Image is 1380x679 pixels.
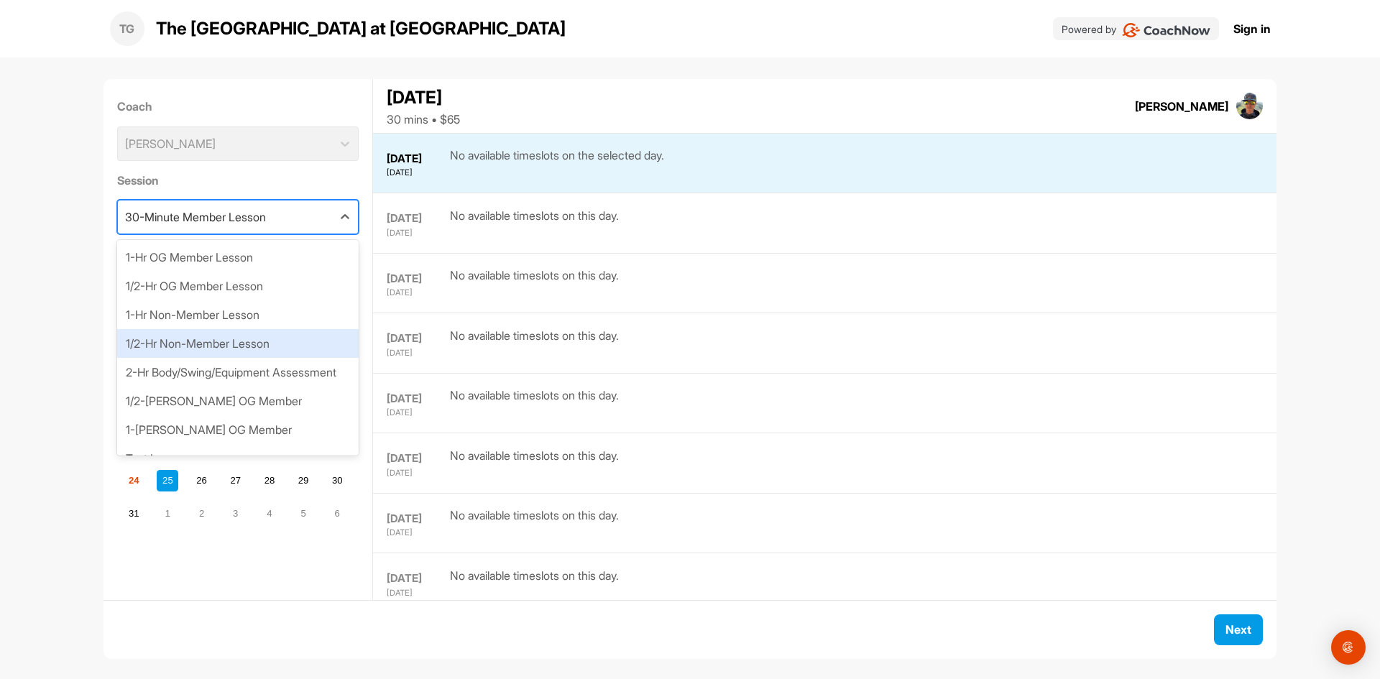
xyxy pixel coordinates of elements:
div: [DATE] [387,467,446,479]
div: Choose Tuesday, September 2nd, 2025 [191,503,213,525]
div: 30 mins • $65 [387,111,460,128]
img: square_617bb2dd2c319afd660a986ba00e07ad.jpg [1236,93,1264,120]
div: No available timeslots on this day. [450,207,619,239]
div: [DATE] [387,391,446,407]
div: Open Intercom Messenger [1331,630,1366,665]
div: [DATE] [387,227,446,239]
div: 2-Hr Body/Swing/Equipment Assessment [117,358,359,387]
div: Choose Saturday, August 30th, 2025 [326,470,348,491]
div: Choose Saturday, September 6th, 2025 [326,503,348,525]
div: 1/2-[PERSON_NAME] OG Member [117,387,359,415]
div: 1/2-Hr Non-Member Lesson [117,329,359,358]
div: [DATE] [387,211,446,227]
div: [DATE] [387,527,446,539]
div: [DATE] [387,587,446,599]
div: 1-[PERSON_NAME] OG Member [117,415,359,444]
div: [DATE] [387,151,446,167]
div: Choose Friday, September 5th, 2025 [293,503,314,525]
div: Choose Thursday, September 4th, 2025 [259,503,280,525]
div: [PERSON_NAME] [1135,98,1228,115]
div: No available timeslots on this day. [450,267,619,299]
label: Coach [117,98,359,115]
div: [DATE] [387,571,446,587]
div: [DATE] [387,271,446,287]
div: Choose Sunday, August 24th, 2025 [123,470,144,491]
div: Choose Thursday, August 28th, 2025 [259,470,280,491]
div: Choose Wednesday, August 27th, 2025 [225,470,247,491]
div: [DATE] [387,407,446,419]
div: [DATE] [387,347,446,359]
div: TG [110,11,144,46]
div: [DATE] [387,167,446,179]
div: Choose Tuesday, August 26th, 2025 [191,470,213,491]
div: Choose Monday, August 25th, 2025 [157,470,178,491]
div: 1-Hr OG Member Lesson [117,243,359,272]
div: No available timeslots on this day. [450,507,619,539]
div: Choose Monday, September 1st, 2025 [157,503,178,525]
div: [DATE] [387,511,446,527]
div: Test Lesson [117,444,359,473]
div: [DATE] [387,85,460,111]
div: [DATE] [387,287,446,299]
div: No available timeslots on the selected day. [450,147,664,179]
p: The [GEOGRAPHIC_DATA] at [GEOGRAPHIC_DATA] [156,16,566,42]
div: 30-Minute Member Lesson [125,208,266,226]
div: No available timeslots on this day. [450,387,619,419]
img: CoachNow [1122,23,1210,37]
div: Choose Friday, August 29th, 2025 [293,470,314,491]
div: 1/2-Hr OG Member Lesson [117,272,359,300]
div: No available timeslots on this day. [450,567,619,599]
div: [DATE] [387,451,446,467]
button: Next [1214,614,1263,645]
a: Sign in [1233,20,1271,37]
div: Choose Sunday, August 31st, 2025 [123,503,144,525]
div: Choose Wednesday, September 3rd, 2025 [225,503,247,525]
div: No available timeslots on this day. [450,327,619,359]
div: No available timeslots on this day. [450,447,619,479]
div: [DATE] [387,331,446,347]
div: 1-Hr Non-Member Lesson [117,300,359,329]
p: Powered by [1062,22,1116,37]
label: Session [117,172,359,189]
